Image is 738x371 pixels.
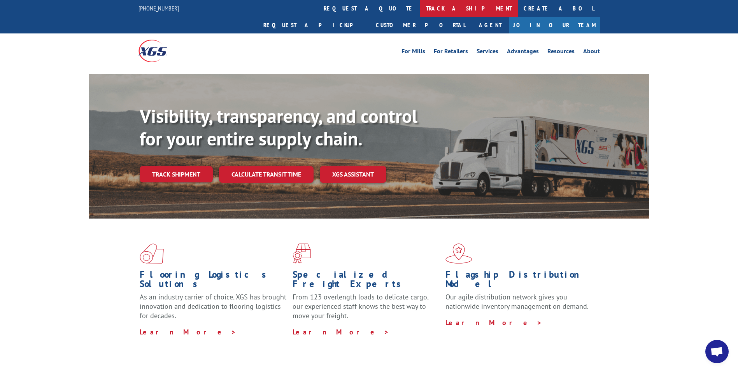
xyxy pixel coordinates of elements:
[477,48,498,57] a: Services
[507,48,539,57] a: Advantages
[219,166,314,183] a: Calculate transit time
[140,292,286,320] span: As an industry carrier of choice, XGS has brought innovation and dedication to flooring logistics...
[445,292,589,311] span: Our agile distribution network gives you nationwide inventory management on demand.
[293,270,440,292] h1: Specialized Freight Experts
[138,4,179,12] a: [PHONE_NUMBER]
[401,48,425,57] a: For Mills
[140,104,417,150] b: Visibility, transparency, and control for your entire supply chain.
[547,48,575,57] a: Resources
[705,340,729,363] a: Open chat
[445,318,542,327] a: Learn More >
[370,17,471,33] a: Customer Portal
[293,243,311,264] img: xgs-icon-focused-on-flooring-red
[140,327,237,336] a: Learn More >
[140,243,164,264] img: xgs-icon-total-supply-chain-intelligence-red
[293,292,440,327] p: From 123 overlength loads to delicate cargo, our experienced staff knows the best way to move you...
[509,17,600,33] a: Join Our Team
[258,17,370,33] a: Request a pickup
[445,243,472,264] img: xgs-icon-flagship-distribution-model-red
[140,166,213,182] a: Track shipment
[445,270,593,292] h1: Flagship Distribution Model
[293,327,389,336] a: Learn More >
[471,17,509,33] a: Agent
[583,48,600,57] a: About
[140,270,287,292] h1: Flooring Logistics Solutions
[320,166,386,183] a: XGS ASSISTANT
[434,48,468,57] a: For Retailers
